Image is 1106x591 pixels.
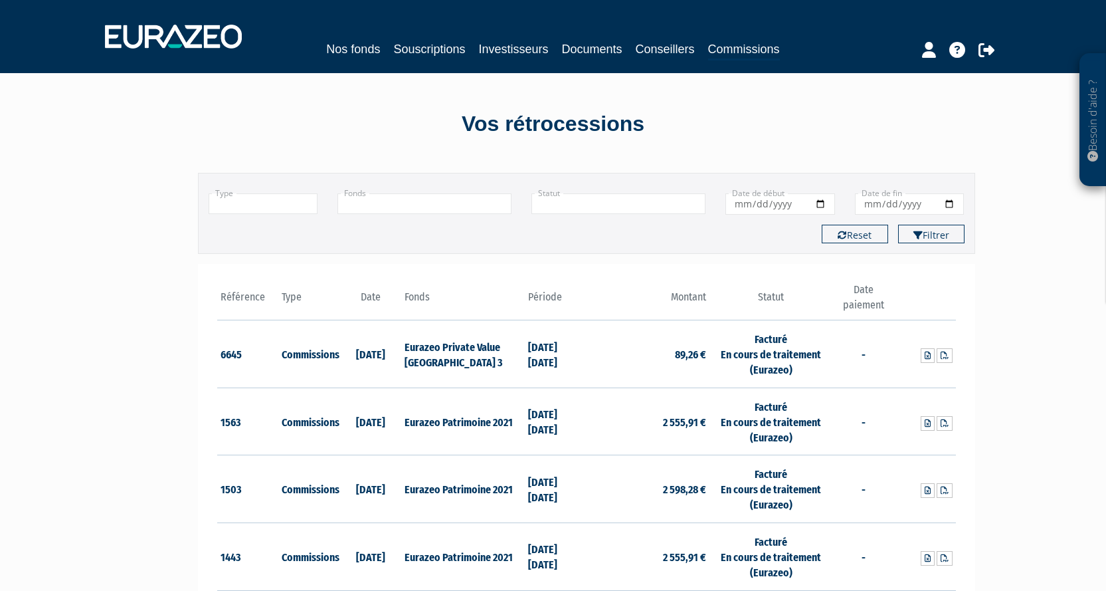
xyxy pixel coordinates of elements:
td: Facturé En cours de traitement (Eurazeo) [709,320,832,388]
td: Eurazeo Patrimoine 2021 [401,523,524,590]
td: 1443 [217,523,279,590]
td: [DATE] [DATE] [525,523,587,590]
td: Commissions [278,523,340,590]
td: 89,26 € [587,320,709,388]
td: 1503 [217,455,279,523]
th: Fonds [401,283,524,320]
button: Reset [822,225,888,243]
td: [DATE] [340,455,402,523]
td: Facturé En cours de traitement (Eurazeo) [709,388,832,455]
td: [DATE] [DATE] [525,388,587,455]
td: [DATE] [340,388,402,455]
button: Filtrer [898,225,965,243]
a: Souscriptions [393,40,465,59]
td: [DATE] [DATE] [525,455,587,523]
th: Date [340,283,402,320]
td: Facturé En cours de traitement (Eurazeo) [709,455,832,523]
th: Référence [217,283,279,320]
th: Statut [709,283,832,320]
a: Investisseurs [478,40,548,59]
img: 1732889491-logotype_eurazeo_blanc_rvb.png [105,25,242,49]
a: Documents [562,40,622,59]
td: [DATE] [340,523,402,590]
p: Besoin d'aide ? [1085,60,1101,180]
th: Date paiement [832,283,894,320]
td: - [832,320,894,388]
td: Eurazeo Patrimoine 2021 [401,388,524,455]
td: 2 555,91 € [587,388,709,455]
td: - [832,455,894,523]
td: 2 555,91 € [587,523,709,590]
td: Commissions [278,455,340,523]
td: - [832,388,894,455]
td: [DATE] [DATE] [525,320,587,388]
td: Commissions [278,388,340,455]
td: - [832,523,894,590]
td: Commissions [278,320,340,388]
div: Vos rétrocessions [175,109,932,140]
a: Nos fonds [326,40,380,59]
td: Eurazeo Private Value [GEOGRAPHIC_DATA] 3 [401,320,524,388]
td: 2 598,28 € [587,455,709,523]
td: [DATE] [340,320,402,388]
td: 6645 [217,320,279,388]
th: Montant [587,283,709,320]
td: Facturé En cours de traitement (Eurazeo) [709,523,832,590]
th: Type [278,283,340,320]
a: Commissions [708,40,780,60]
th: Période [525,283,587,320]
td: 1563 [217,388,279,455]
td: Eurazeo Patrimoine 2021 [401,455,524,523]
a: Conseillers [636,40,695,59]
